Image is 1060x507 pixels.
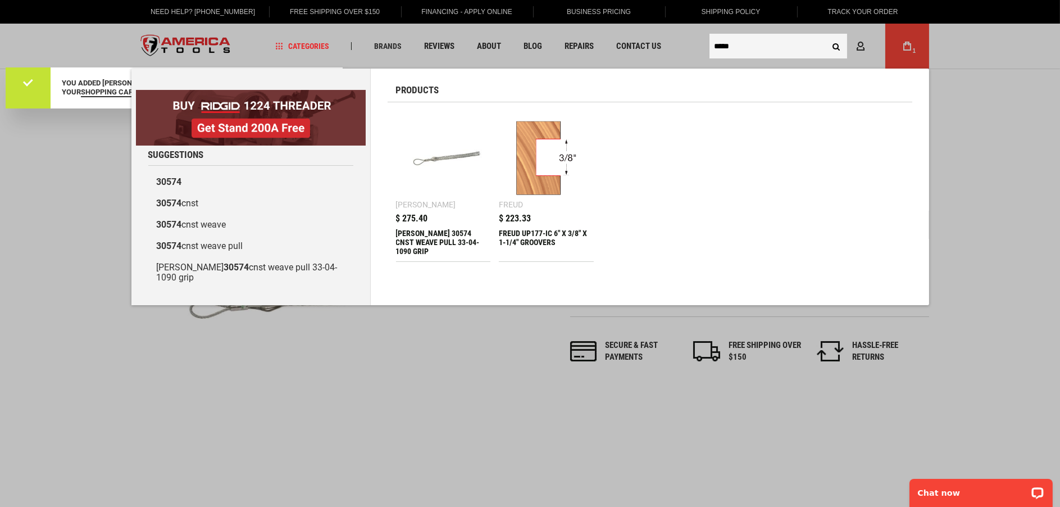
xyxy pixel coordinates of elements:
b: 30574 [157,198,182,209]
div: FREUD UP177-IC 6 [499,229,594,256]
div: Freud [499,201,523,209]
a: 30574 [148,171,353,193]
img: GREENLEE 30574 CNST WEAVE PULL 33-04-1090 GRIP [402,116,485,200]
div: [PERSON_NAME] [396,201,456,209]
span: $ 275.40 [396,214,428,223]
button: Search [826,35,847,57]
a: [PERSON_NAME]30574cnst weave pull 33-04-1090 grip [148,257,353,288]
span: Brands [374,42,402,50]
a: 30574cnst weave pull [148,236,353,257]
b: 30574 [157,176,182,187]
img: BOGO: Buy RIDGID® 1224 Threader, Get Stand 200A Free! [136,90,366,146]
a: 30574cnst [148,193,353,214]
b: 30574 [157,241,182,251]
span: Categories [275,42,329,50]
b: 30574 [157,219,182,230]
b: 30574 [224,262,249,273]
a: Categories [270,39,334,54]
iframe: LiveChat chat widget [902,472,1060,507]
a: FREUD UP177-IC 6 Freud $ 223.33 FREUD UP177-IC 6" X 3/8" X 1‑1/4" GROOVERS [499,111,594,261]
span: Suggestions [148,150,204,160]
a: 30574cnst weave [148,214,353,236]
img: FREUD UP177-IC 6 [504,116,588,200]
span: Products [396,85,439,95]
div: You added [PERSON_NAME] 30568 CNST WEAVE PULL 33-04-1087 GRIP to your . [62,79,320,97]
a: GREENLEE 30574 CNST WEAVE PULL 33-04-1090 GRIP [PERSON_NAME] $ 275.40 [PERSON_NAME] 30574 CNST WE... [396,111,491,261]
a: Brands [369,39,407,54]
span: $ 223.33 [499,214,531,223]
a: BOGO: Buy RIDGID® 1224 Threader, Get Stand 200A Free! [136,90,366,98]
a: shopping cart [81,88,138,98]
div: GREENLEE 30574 CNST WEAVE PULL 33-04-1090 GRIP [396,229,491,256]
